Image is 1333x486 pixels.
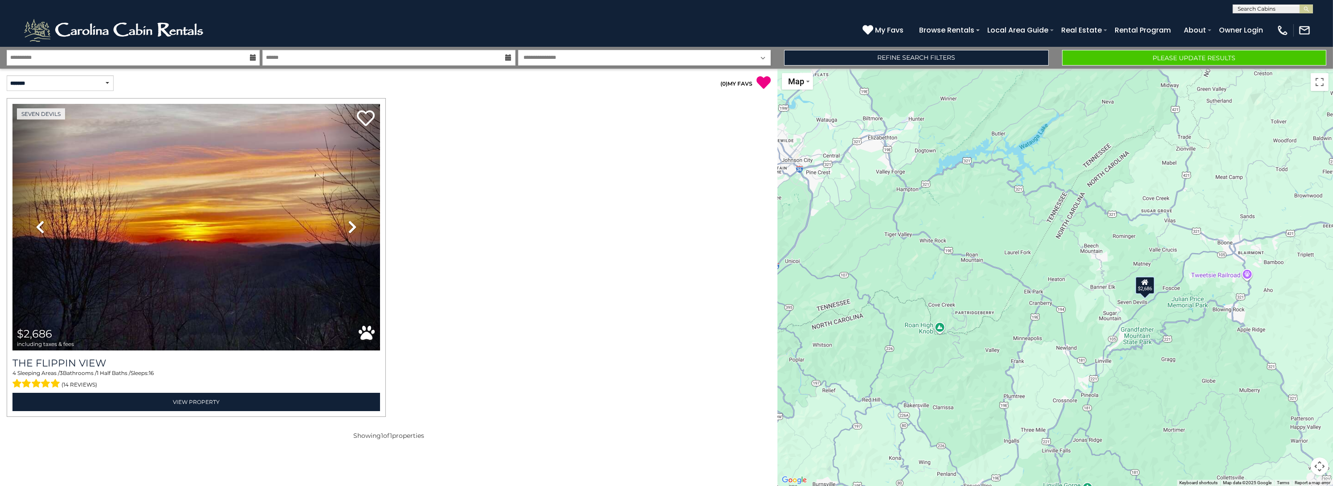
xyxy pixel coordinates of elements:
[788,77,804,86] span: Map
[17,327,52,340] span: $2,686
[720,80,752,87] a: (0)MY FAVS
[875,25,904,36] span: My Favs
[1057,22,1106,38] a: Real Estate
[915,22,979,38] a: Browse Rentals
[780,474,809,486] img: Google
[381,432,383,440] span: 1
[780,474,809,486] a: Open this area in Google Maps (opens a new window)
[12,357,380,369] a: The Flippin View
[12,370,16,376] span: 4
[12,104,380,350] img: thumbnail_164470808.jpeg
[1311,457,1329,475] button: Map camera controls
[720,80,728,87] span: ( )
[17,341,74,347] span: including taxes & fees
[12,393,380,411] a: View Property
[784,50,1048,66] a: Refine Search Filters
[1277,480,1289,485] a: Terms (opens in new tab)
[1179,22,1210,38] a: About
[983,22,1053,38] a: Local Area Guide
[1223,480,1272,485] span: Map data ©2025 Google
[1062,50,1326,66] button: Please Update Results
[863,25,906,36] a: My Favs
[60,370,63,376] span: 3
[390,432,392,440] span: 1
[722,80,726,87] span: 0
[1298,24,1311,37] img: mail-regular-white.png
[1135,276,1155,294] div: $2,686
[1295,480,1330,485] a: Report a map error
[12,369,380,391] div: Sleeping Areas / Bathrooms / Sleeps:
[1214,22,1268,38] a: Owner Login
[22,17,207,44] img: White-1-2.png
[1110,22,1175,38] a: Rental Program
[1276,24,1289,37] img: phone-regular-white.png
[782,73,813,90] button: Change map style
[7,431,771,440] p: Showing of properties
[1311,73,1329,91] button: Toggle fullscreen view
[17,108,65,119] a: Seven Devils
[62,379,98,391] span: (14 reviews)
[149,370,154,376] span: 16
[97,370,131,376] span: 1 Half Baths /
[1179,480,1218,486] button: Keyboard shortcuts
